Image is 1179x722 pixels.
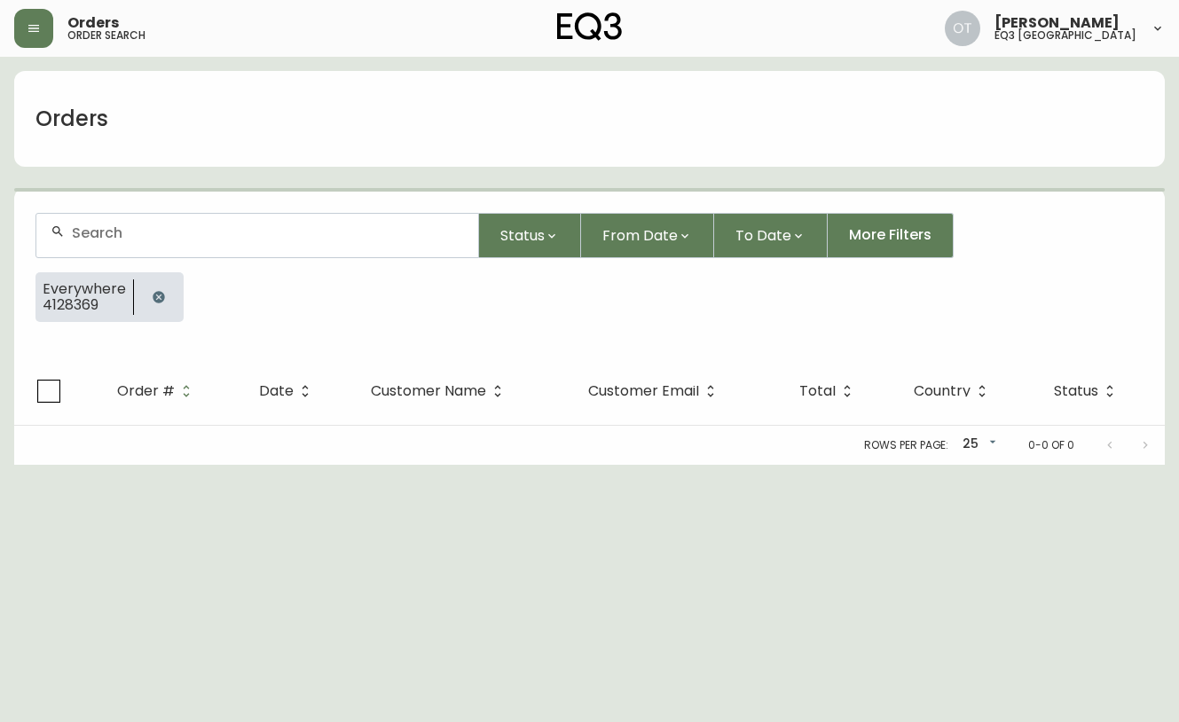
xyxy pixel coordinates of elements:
span: Date [259,386,294,396]
span: 4128369 [43,297,126,313]
span: Customer Email [588,386,699,396]
h5: eq3 [GEOGRAPHIC_DATA] [994,30,1136,41]
span: Everywhere [43,281,126,297]
span: Status [500,224,545,247]
span: Orders [67,16,119,30]
span: Country [914,383,994,399]
h1: Orders [35,104,108,134]
p: 0-0 of 0 [1028,437,1074,453]
img: logo [557,12,623,41]
span: More Filters [849,225,931,245]
p: Rows per page: [864,437,948,453]
span: From Date [602,224,678,247]
span: To Date [735,224,791,247]
span: [PERSON_NAME] [994,16,1120,30]
span: Order # [117,383,198,399]
span: Status [1054,383,1121,399]
img: 5d4d18d254ded55077432b49c4cb2919 [945,11,980,46]
div: 25 [955,430,1000,459]
span: Total [799,386,836,396]
span: Total [799,383,859,399]
span: Country [914,386,971,396]
span: Customer Name [371,383,509,399]
button: Status [479,213,581,258]
span: Customer Email [588,383,722,399]
span: Date [259,383,317,399]
span: Status [1054,386,1098,396]
span: Order # [117,386,175,396]
button: More Filters [828,213,954,258]
span: Customer Name [371,386,486,396]
input: Search [72,224,464,241]
h5: order search [67,30,145,41]
button: From Date [581,213,714,258]
button: To Date [714,213,828,258]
